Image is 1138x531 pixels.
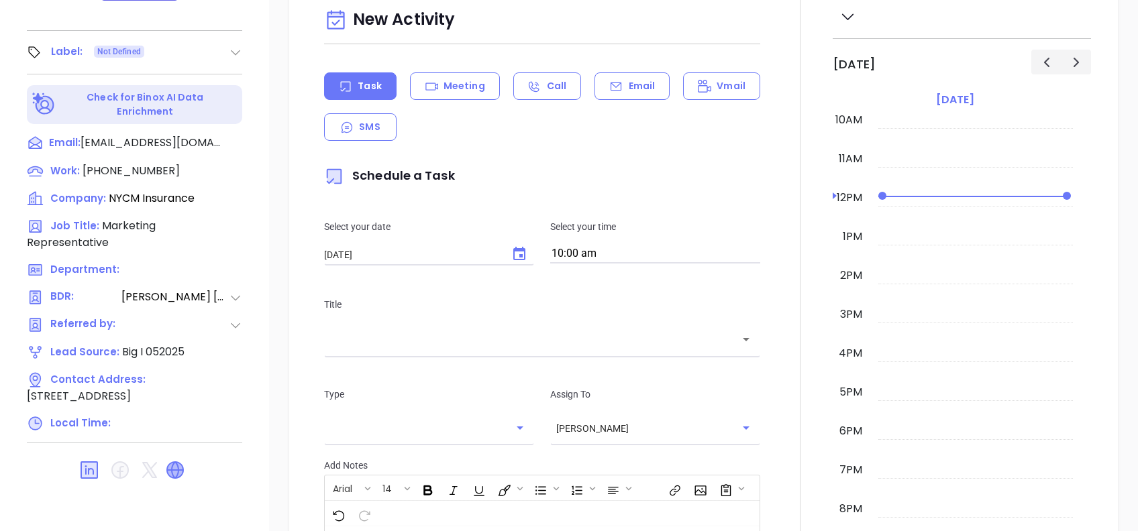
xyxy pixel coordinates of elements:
[109,190,195,206] span: NYCM Insurance
[717,79,745,93] p: Vmail
[375,477,413,499] span: Font size
[837,268,865,284] div: 2pm
[836,151,865,167] div: 11am
[833,112,865,128] div: 10am
[837,462,865,478] div: 7pm
[527,477,562,499] span: Insert Unordered List
[687,477,711,499] span: Insert Image
[325,477,374,499] span: Font family
[550,219,760,234] p: Select your time
[351,502,375,525] span: Redo
[49,135,81,152] span: Email:
[837,384,865,400] div: 5pm
[600,477,635,499] span: Align
[491,477,526,499] span: Fill color or set the text color
[358,79,381,93] p: Task
[834,190,865,206] div: 12pm
[50,372,146,386] span: Contact Address:
[50,316,120,333] span: Referred by:
[440,477,464,499] span: Italic
[836,345,865,361] div: 4pm
[324,458,760,473] p: Add Notes
[32,93,56,116] img: Ai-Enrich-DaqCidB-.svg
[50,191,106,205] span: Company:
[97,44,141,59] span: Not Defined
[359,120,380,134] p: SMS
[324,3,760,38] div: New Activity
[325,502,350,525] span: Undo
[415,477,439,499] span: Bold
[1031,50,1062,74] button: Previous day
[837,306,865,322] div: 3pm
[737,330,756,349] button: Open
[81,135,221,151] span: [EMAIL_ADDRESS][DOMAIN_NAME]
[444,79,485,93] p: Meeting
[547,79,566,93] p: Call
[506,241,533,268] button: Choose date, selected date is Oct 1, 2025
[564,477,599,499] span: Insert Ordered List
[1061,50,1091,74] button: Next day
[50,289,120,306] span: BDR:
[713,477,747,499] span: Surveys
[662,477,686,499] span: Insert link
[326,482,359,491] span: Arial
[324,248,501,261] input: MM/DD/YYYY
[83,163,180,178] span: [PHONE_NUMBER]
[50,219,99,233] span: Job Title:
[27,218,156,250] span: Marketing Representative
[324,387,534,402] p: Type
[121,289,229,306] span: [PERSON_NAME] [PERSON_NAME]
[326,477,362,499] button: Arial
[833,57,876,72] h2: [DATE]
[50,164,80,178] span: Work :
[27,388,131,404] span: [STREET_ADDRESS]
[837,423,865,439] div: 6pm
[50,345,119,359] span: Lead Source:
[50,416,111,430] span: Local Time:
[737,418,756,437] button: Open
[324,297,760,312] p: Title
[122,344,185,359] span: Big I 052025
[58,91,233,119] p: Check for Binox AI Data Enrichment
[324,167,455,184] span: Schedule a Task
[376,482,399,491] span: 14
[840,229,865,245] div: 1pm
[324,219,534,234] p: Select your date
[511,418,529,437] button: Open
[837,501,865,517] div: 8pm
[629,79,656,93] p: Email
[933,91,977,109] a: [DATE]
[376,477,402,499] button: 14
[550,387,760,402] p: Assign To
[51,42,83,62] div: Label:
[466,477,490,499] span: Underline
[50,262,119,276] span: Department:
